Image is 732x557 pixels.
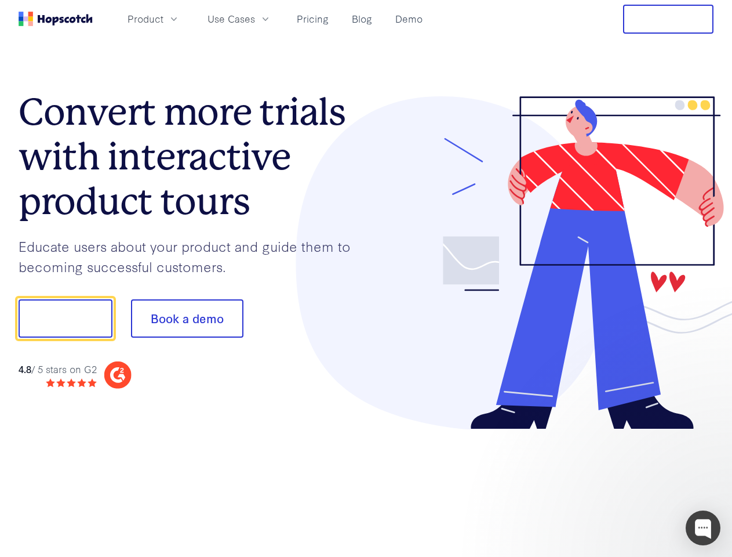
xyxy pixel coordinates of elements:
p: Educate users about your product and guide them to becoming successful customers. [19,236,366,276]
button: Free Trial [623,5,713,34]
a: Home [19,12,93,26]
a: Pricing [292,9,333,28]
span: Use Cases [207,12,255,26]
strong: 4.8 [19,362,31,375]
a: Demo [391,9,427,28]
button: Use Cases [201,9,278,28]
span: Product [128,12,163,26]
h1: Convert more trials with interactive product tours [19,90,366,223]
button: Product [121,9,187,28]
button: Book a demo [131,299,243,338]
a: Blog [347,9,377,28]
div: / 5 stars on G2 [19,362,97,377]
button: Show me! [19,299,112,338]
